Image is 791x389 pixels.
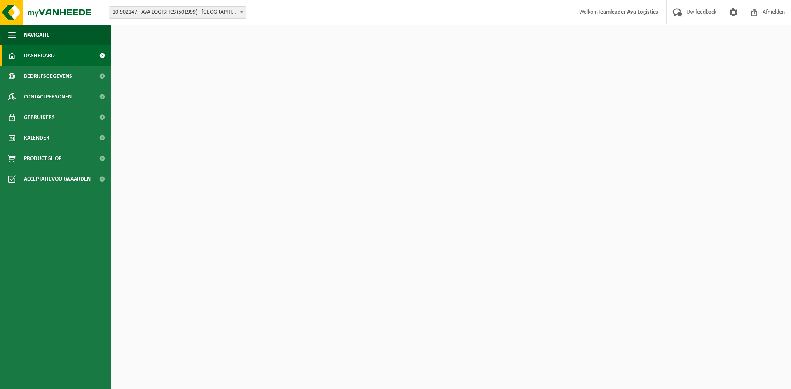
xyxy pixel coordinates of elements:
[24,25,49,45] span: Navigatie
[24,86,72,107] span: Contactpersonen
[109,7,246,18] span: 10-902147 - AVA LOGISTICS (501999) - SINT-NIKLAAS
[24,148,61,169] span: Product Shop
[598,9,658,15] strong: Teamleader Ava Logistics
[24,45,55,66] span: Dashboard
[109,6,246,19] span: 10-902147 - AVA LOGISTICS (501999) - SINT-NIKLAAS
[24,128,49,148] span: Kalender
[24,66,72,86] span: Bedrijfsgegevens
[24,107,55,128] span: Gebruikers
[24,169,91,189] span: Acceptatievoorwaarden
